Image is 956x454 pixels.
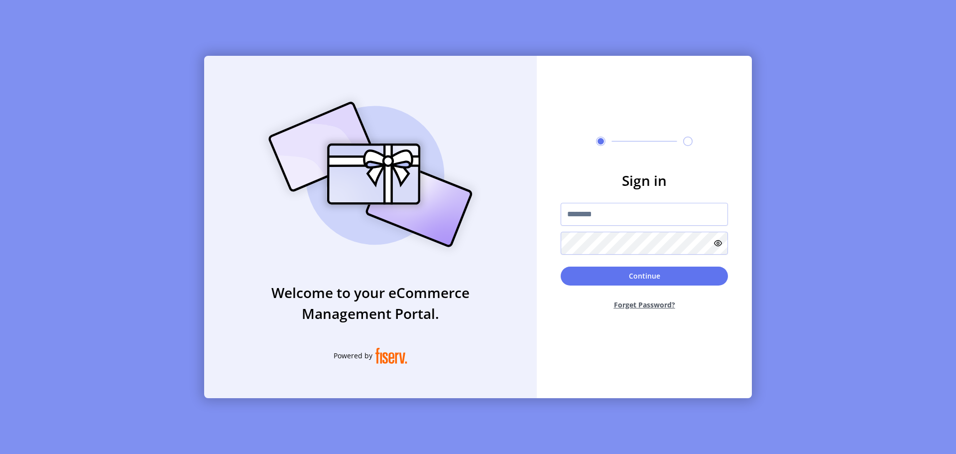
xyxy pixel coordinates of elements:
[334,350,372,361] span: Powered by
[253,91,487,258] img: card_Illustration.svg
[204,282,537,324] h3: Welcome to your eCommerce Management Portal.
[561,267,728,286] button: Continue
[561,292,728,318] button: Forget Password?
[561,170,728,191] h3: Sign in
